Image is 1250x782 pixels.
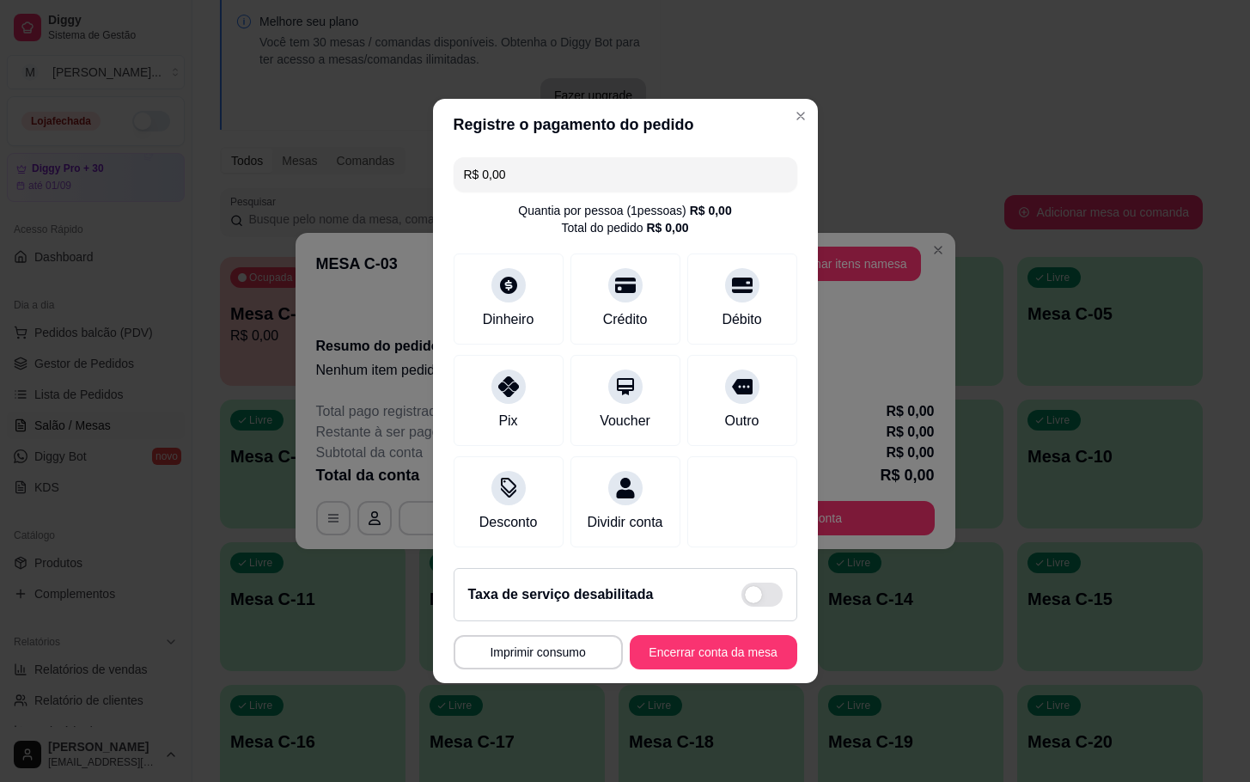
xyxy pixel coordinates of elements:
[722,309,761,330] div: Débito
[468,584,654,605] h2: Taxa de serviço desabilitada
[518,202,731,219] div: Quantia por pessoa ( 1 pessoas)
[600,411,650,431] div: Voucher
[603,309,648,330] div: Crédito
[454,635,623,669] button: Imprimir consumo
[483,309,534,330] div: Dinheiro
[587,512,662,533] div: Dividir conta
[630,635,797,669] button: Encerrar conta da mesa
[433,99,818,150] header: Registre o pagamento do pedido
[646,219,688,236] div: R$ 0,00
[690,202,732,219] div: R$ 0,00
[724,411,759,431] div: Outro
[479,512,538,533] div: Desconto
[787,102,814,130] button: Close
[498,411,517,431] div: Pix
[561,219,688,236] div: Total do pedido
[464,157,787,192] input: Ex.: hambúrguer de cordeiro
